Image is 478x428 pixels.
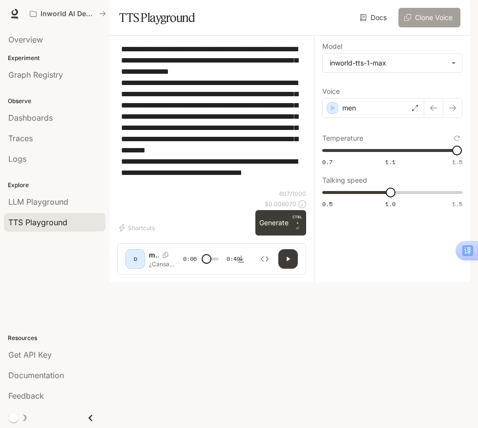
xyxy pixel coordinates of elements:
span: 1.1 [385,158,395,166]
div: inworld-tts-1-max [330,58,446,68]
p: Talking speed [322,177,367,184]
button: Clone Voice [398,8,460,27]
span: 0:49 [227,254,240,264]
span: 1.0 [385,200,395,208]
span: 0.5 [322,200,333,208]
span: 0.7 [322,158,333,166]
button: Inspect [255,249,274,269]
h1: TTS Playground [119,8,195,27]
button: Shortcuts [117,220,159,235]
p: CTRL + [292,214,302,226]
button: GenerateCTRL +⏎ [255,210,306,235]
p: ⏎ [292,214,302,232]
span: 1.5 [452,200,462,208]
p: men [342,103,356,113]
p: Model [322,43,342,50]
a: Docs [358,8,391,27]
div: D [127,251,143,267]
p: ¿Cansado de que la conexión a internet falle cuando estás en otra habitación? El vídeo no se carg... [149,260,174,268]
p: Inworld AI Demos [41,10,95,18]
p: men [149,250,159,260]
p: Temperature [322,135,363,142]
span: 1.5 [452,158,462,166]
span: 0:06 [183,254,197,264]
p: Voice [322,88,340,95]
button: Download audio [231,249,251,269]
div: inworld-tts-1-max [323,54,462,72]
button: Reset to default [452,133,462,144]
button: All workspaces [25,4,110,23]
button: Copy Voice ID [159,252,172,258]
